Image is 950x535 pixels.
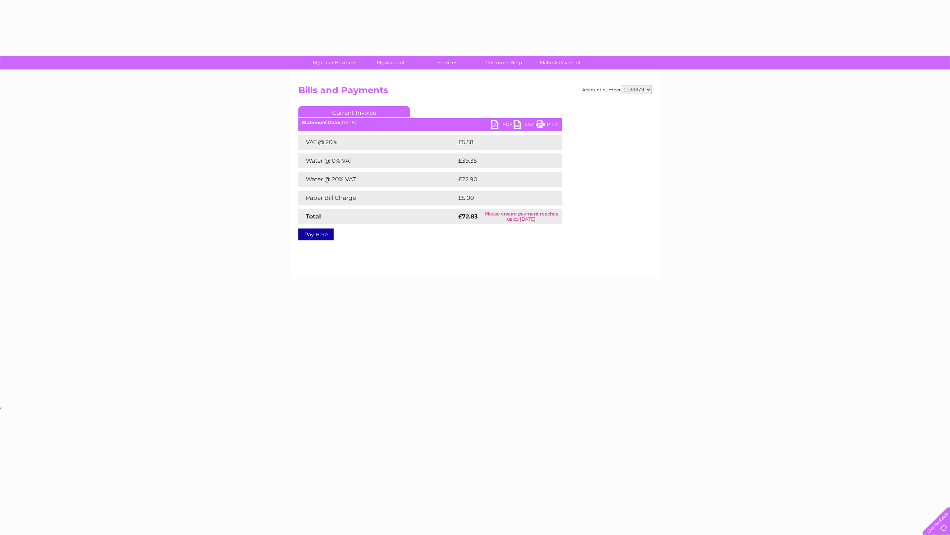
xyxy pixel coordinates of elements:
[536,120,558,131] a: Print
[306,213,321,220] strong: Total
[417,56,478,69] a: Services
[456,191,545,205] td: £5.00
[481,209,562,224] td: Please ensure payment reaches us by [DATE]
[298,191,456,205] td: Paper Bill Charge
[298,135,456,150] td: VAT @ 20%
[304,56,365,69] a: My Clear Business
[514,120,536,131] a: CSV
[473,56,534,69] a: Customer Help
[491,120,514,131] a: PDF
[298,85,652,99] h2: Bills and Payments
[456,172,547,187] td: £22.90
[298,120,562,125] div: [DATE]
[530,56,591,69] a: Make A Payment
[298,153,456,168] td: Water @ 0% VAT
[458,213,478,220] strong: £72.83
[298,106,410,117] a: Current Invoice
[456,153,547,168] td: £39.35
[582,85,652,94] div: Account number
[302,120,340,125] b: Statement Date:
[360,56,422,69] a: My Account
[298,228,334,240] a: Pay Here
[298,172,456,187] td: Water @ 20% VAT
[456,135,544,150] td: £5.58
